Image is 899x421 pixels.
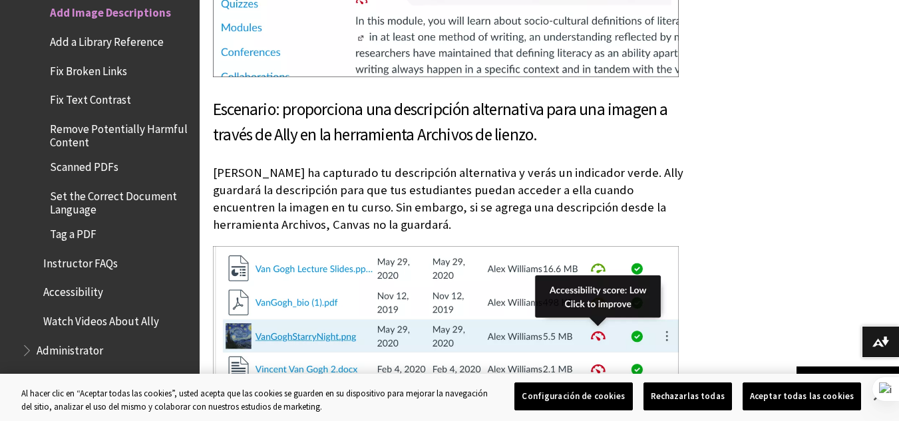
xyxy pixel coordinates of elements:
[50,31,164,49] span: Add a Library Reference
[50,2,171,20] span: Add Image Descriptions
[30,368,110,386] span: Ally for Websites
[50,185,190,216] span: Set the Correct Document Language
[50,223,96,241] span: Tag a PDF
[50,118,190,149] span: Remove Potentially Harmful Content
[651,390,725,402] font: Rechazarlas todas
[50,60,127,78] span: Fix Broken Links
[21,388,488,412] font: Al hacer clic en “Aceptar todas las cookies”, usted acepta que las cookies se guarden en su dispo...
[50,156,118,174] span: Scanned PDFs
[863,382,892,411] button: Cerrar
[213,98,668,145] font: Escenario: proporciona una descripción alternativa para una imagen a través de Ally en la herrami...
[824,372,886,385] font: Volver arriba
[522,390,625,402] font: Configuración de cookies
[743,382,861,410] button: Aceptar todas las cookies
[43,252,118,270] span: Instructor FAQs
[514,382,632,410] button: Configuración de cookies
[213,165,683,233] font: [PERSON_NAME] ha capturado tu descripción alternativa y verás un indicador verde. Ally guardará l...
[50,89,131,107] span: Fix Text Contrast
[750,390,854,402] font: Aceptar todas las cookies
[643,382,732,410] button: Rechazarlas todas
[43,310,159,328] span: Watch Videos About Ally
[37,339,103,357] span: Administrator
[797,366,899,391] a: Volver arriba
[43,281,103,299] span: Accessibility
